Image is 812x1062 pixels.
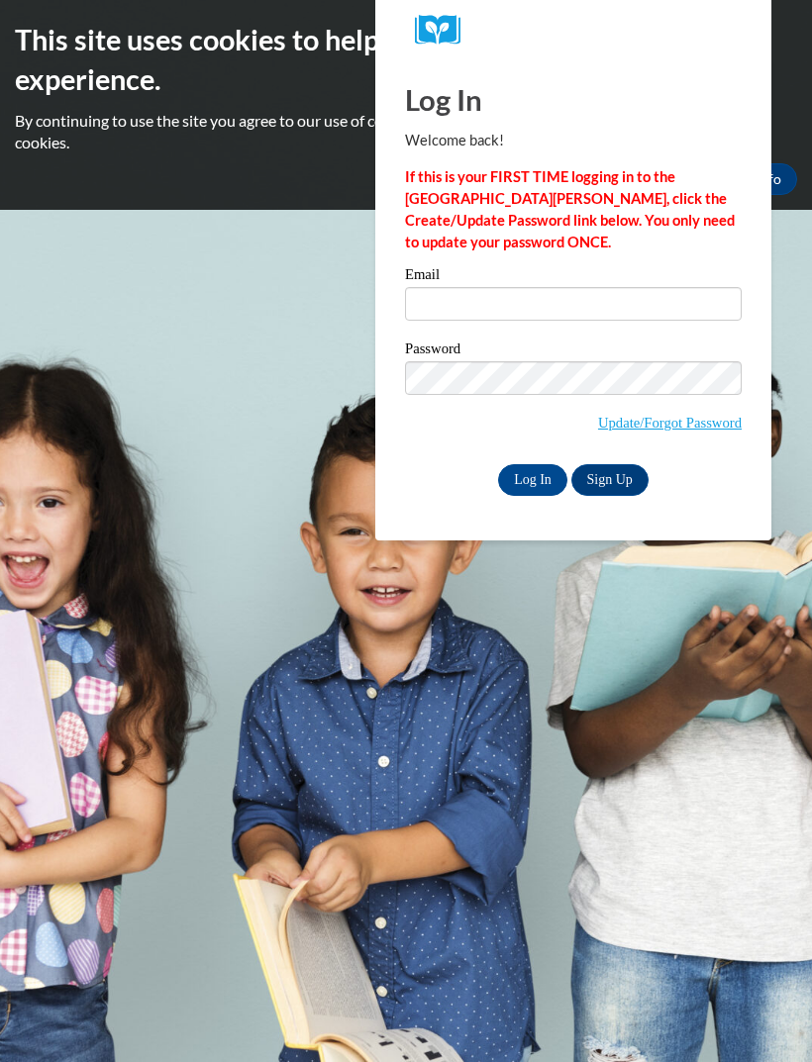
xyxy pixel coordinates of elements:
[415,15,732,46] a: COX Campus
[415,15,474,46] img: Logo brand
[405,267,742,287] label: Email
[15,110,797,153] p: By continuing to use the site you agree to our use of cookies. Use the ‘More info’ button to read...
[498,464,567,496] input: Log In
[571,464,649,496] a: Sign Up
[15,20,797,100] h2: This site uses cookies to help improve your learning experience.
[405,168,735,250] strong: If this is your FIRST TIME logging in to the [GEOGRAPHIC_DATA][PERSON_NAME], click the Create/Upd...
[405,341,742,361] label: Password
[598,415,742,431] a: Update/Forgot Password
[405,79,742,120] h1: Log In
[405,130,742,151] p: Welcome back!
